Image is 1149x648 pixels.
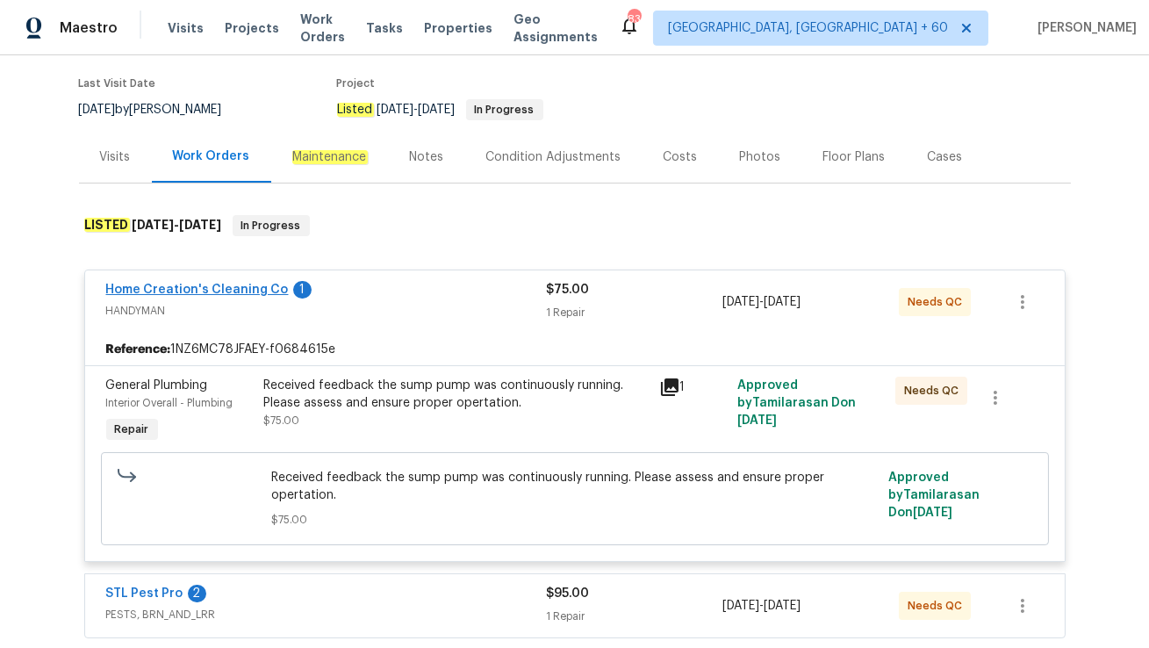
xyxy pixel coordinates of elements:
span: [DATE] [79,104,116,116]
span: Received feedback the sump pump was continuously running. Please assess and ensure proper opertat... [271,469,878,504]
div: Floor Plans [823,148,886,166]
span: Last Visit Date [79,78,156,89]
span: HANDYMAN [106,302,547,320]
span: [DATE] [722,296,759,308]
b: Reference: [106,341,171,358]
span: [DATE] [764,600,801,612]
span: Approved by Tamilarasan D on [888,472,980,519]
span: Visits [168,19,204,37]
span: Needs QC [908,597,969,615]
em: Maintenance [292,150,368,164]
div: 1 [659,377,728,398]
span: Interior Overall - Plumbing [106,398,233,408]
em: Listed [337,103,374,117]
span: Tasks [366,22,403,34]
span: In Progress [234,217,308,234]
span: $95.00 [547,587,590,600]
div: Photos [740,148,781,166]
span: In Progress [468,104,542,115]
span: - [722,293,801,311]
span: $75.00 [264,415,300,426]
span: [DATE] [764,296,801,308]
div: Received feedback the sump pump was continuously running. Please assess and ensure proper opertat... [264,377,649,412]
div: Visits [100,148,131,166]
span: Properties [424,19,492,37]
span: [DATE] [180,219,222,231]
span: $75.00 [547,284,590,296]
em: LISTED [84,218,130,232]
span: - [722,597,801,615]
div: LISTED [DATE]-[DATE]In Progress [79,198,1071,254]
span: Approved by Tamilarasan D on [737,379,856,427]
span: [DATE] [133,219,175,231]
span: General Plumbing [106,379,208,392]
span: - [377,104,456,116]
span: Projects [225,19,279,37]
span: Repair [108,421,156,438]
div: Cases [928,148,963,166]
span: PESTS, BRN_AND_LRR [106,606,547,623]
div: by [PERSON_NAME] [79,99,243,120]
a: Home Creation's Cleaning Co [106,284,289,296]
div: 836 [628,11,640,28]
div: 1 Repair [547,304,723,321]
span: Maestro [60,19,118,37]
div: Costs [664,148,698,166]
span: [DATE] [722,600,759,612]
div: 1 [293,281,312,299]
span: - [133,219,222,231]
div: Work Orders [173,148,250,165]
div: 2 [188,585,206,602]
span: Geo Assignments [513,11,598,46]
a: STL Pest Pro [106,587,183,600]
div: Condition Adjustments [486,148,621,166]
span: [DATE] [377,104,414,116]
div: 1 Repair [547,608,723,625]
span: $75.00 [271,511,878,529]
span: [PERSON_NAME] [1031,19,1137,37]
span: Work Orders [300,11,345,46]
span: Needs QC [904,382,966,400]
div: 1NZ6MC78JFAEY-f0684615e [85,334,1065,365]
span: Project [337,78,376,89]
span: [GEOGRAPHIC_DATA], [GEOGRAPHIC_DATA] + 60 [668,19,948,37]
span: Needs QC [908,293,969,311]
span: [DATE] [419,104,456,116]
span: [DATE] [737,414,777,427]
div: Notes [410,148,444,166]
span: [DATE] [913,507,952,519]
